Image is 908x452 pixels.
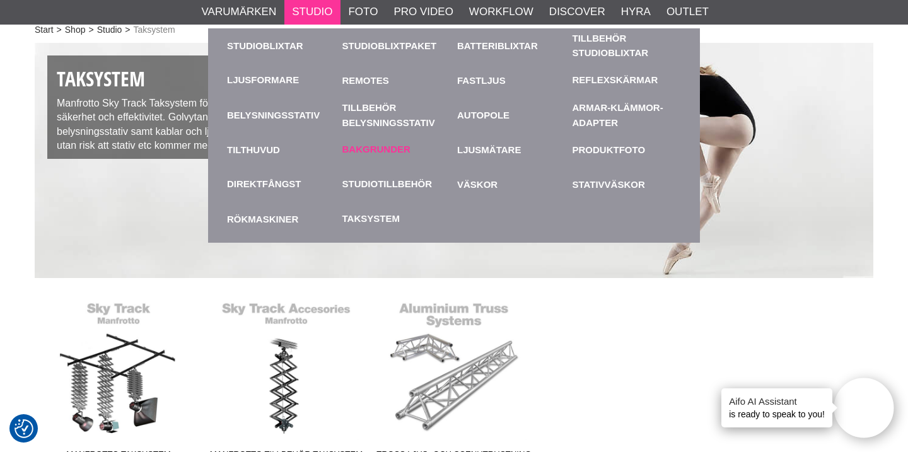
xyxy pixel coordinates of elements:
span: Taksystem [134,23,175,37]
a: Fastljus [457,63,566,98]
a: Studioblixtpaket [342,28,451,63]
a: Direktfångst [227,177,301,192]
a: Studiotillbehör [342,177,433,192]
a: Outlet [666,4,709,20]
a: Belysningsstativ [227,98,336,132]
div: Manfrotto Sky Track Taksystem för fotostudios ger ökad säkerhet och effektivitet. Golvytan hålls ... [47,55,341,159]
a: Studio [292,4,332,20]
a: Reflexskärmar [573,73,658,88]
a: Foto [348,4,378,20]
a: Taksystem [342,212,400,226]
a: Shop [65,23,86,37]
a: Discover [549,4,605,20]
h4: Aifo AI Assistant [729,395,825,408]
img: Revisit consent button [15,419,33,438]
div: is ready to speak to you! [721,388,832,427]
span: > [88,23,93,37]
button: Samtyckesinställningar [15,417,33,440]
img: Manfrotto Taksystem Foto Sky Track [35,43,873,278]
h1: Taksystem [57,65,332,93]
a: Start [35,23,54,37]
a: Remotes [342,63,451,98]
a: Tilthuvud [227,132,336,167]
a: Ljusmätare [457,132,566,167]
a: Batteriblixtar [457,28,566,63]
a: Hyra [621,4,651,20]
a: Rökmaskiner [227,202,336,236]
a: Bakgrunder [342,142,410,157]
a: Varumärken [202,4,277,20]
a: Studioblixtar [227,28,336,63]
a: Stativväskor [573,167,682,202]
span: > [57,23,62,37]
a: Tillbehör Belysningsstativ [342,98,451,132]
a: Pro Video [393,4,453,20]
a: Armar-Klämmor-Adapter [573,98,682,132]
a: Produktfoto [573,132,682,167]
a: Väskor [457,167,566,202]
span: > [125,23,130,37]
a: Autopole [457,98,566,132]
a: Tillbehör Studioblixtar [573,32,682,60]
a: Workflow [469,4,533,20]
a: Ljusformare [227,73,299,88]
a: Studio [97,23,122,37]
